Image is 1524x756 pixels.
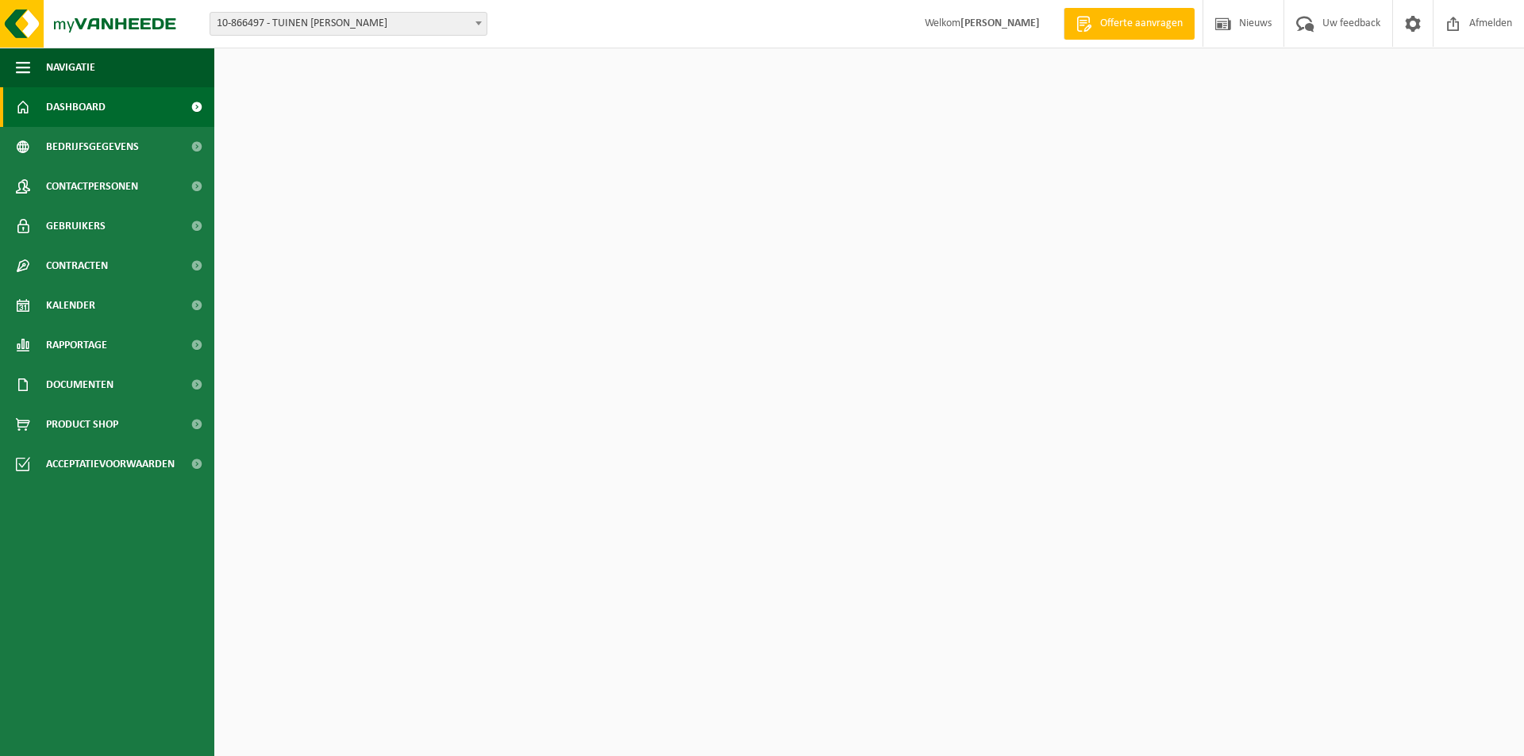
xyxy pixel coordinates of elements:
span: Contracten [46,246,108,286]
span: 10-866497 - TUINEN VERPLANCKE PATRICK - ICHTEGEM [210,13,487,35]
span: Navigatie [46,48,95,87]
span: Contactpersonen [46,167,138,206]
span: Offerte aanvragen [1096,16,1187,32]
span: Acceptatievoorwaarden [46,444,175,484]
span: 10-866497 - TUINEN VERPLANCKE PATRICK - ICHTEGEM [210,12,487,36]
strong: [PERSON_NAME] [960,17,1040,29]
span: Dashboard [46,87,106,127]
span: Product Shop [46,405,118,444]
a: Offerte aanvragen [1064,8,1195,40]
span: Gebruikers [46,206,106,246]
span: Kalender [46,286,95,325]
span: Rapportage [46,325,107,365]
span: Bedrijfsgegevens [46,127,139,167]
span: Documenten [46,365,114,405]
